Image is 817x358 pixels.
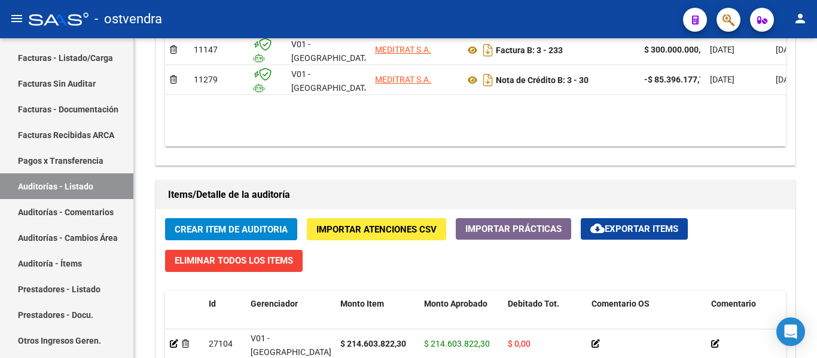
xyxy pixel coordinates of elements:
[424,339,490,348] span: $ 214.603.822,30
[776,45,800,54] span: [DATE]
[590,224,678,234] span: Exportar Items
[644,45,710,54] strong: $ 300.000.000,00
[644,75,709,84] strong: -$ 85.396.177,70
[175,224,288,235] span: Crear Item de Auditoria
[168,185,783,204] h1: Items/Detalle de la auditoría
[175,255,293,266] span: Eliminar Todos los Items
[419,291,503,344] datatable-header-cell: Monto Aprobado
[465,224,562,234] span: Importar Prácticas
[165,218,297,240] button: Crear Item de Auditoria
[246,291,336,344] datatable-header-cell: Gerenciador
[480,71,496,90] i: Descargar documento
[204,291,246,344] datatable-header-cell: Id
[10,11,24,26] mat-icon: menu
[251,333,331,357] span: V01 - [GEOGRAPHIC_DATA]
[375,45,431,54] span: MEDITRAT S.A.
[496,75,589,85] strong: Nota de Crédito B: 3 - 30
[711,299,756,308] span: Comentario
[307,218,446,240] button: Importar Atenciones CSV
[316,224,437,235] span: Importar Atenciones CSV
[165,250,303,272] button: Eliminar Todos los Items
[581,218,688,240] button: Exportar Items
[291,69,372,93] span: V01 - [GEOGRAPHIC_DATA]
[508,339,531,348] span: $ 0,00
[710,75,734,84] span: [DATE]
[291,39,372,63] span: V01 - [GEOGRAPHIC_DATA]
[340,299,384,308] span: Monto Item
[194,45,218,54] span: 11147
[710,45,734,54] span: [DATE]
[456,218,571,240] button: Importar Prácticas
[94,6,162,32] span: - ostvendra
[209,299,216,308] span: Id
[340,339,406,348] strong: $ 214.603.822,30
[424,299,487,308] span: Monto Aprobado
[336,291,419,344] datatable-header-cell: Monto Item
[776,317,805,346] div: Open Intercom Messenger
[480,41,496,60] i: Descargar documento
[209,339,233,348] span: 27104
[592,299,650,308] span: Comentario OS
[251,299,298,308] span: Gerenciador
[496,45,563,55] strong: Factura B: 3 - 233
[503,291,587,344] datatable-header-cell: Debitado Tot.
[587,291,706,344] datatable-header-cell: Comentario OS
[508,299,559,308] span: Debitado Tot.
[793,11,807,26] mat-icon: person
[590,221,605,235] mat-icon: cloud_download
[776,75,800,84] span: [DATE]
[375,75,431,84] span: MEDITRAT S.A.
[194,75,218,84] span: 11279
